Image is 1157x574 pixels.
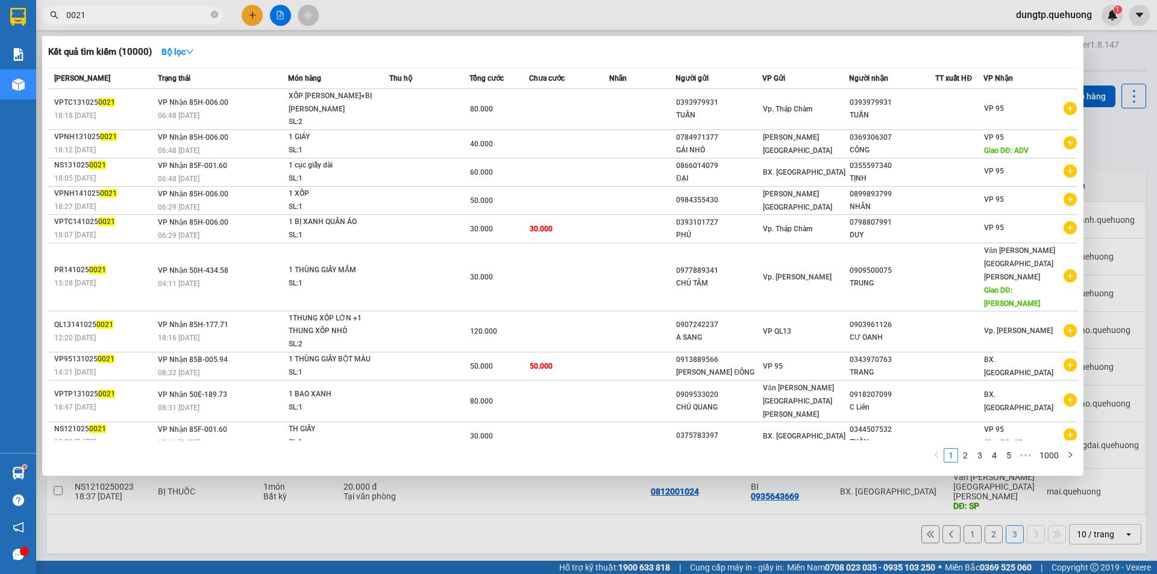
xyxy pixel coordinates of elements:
[609,74,627,83] span: Nhãn
[89,266,106,274] span: 0021
[158,111,199,120] span: 06:48 [DATE]
[289,436,379,449] div: SL: 1
[763,105,812,113] span: Vp. Tháp Chàm
[54,388,154,401] div: VPTP131025
[289,187,379,201] div: 1 XỐP
[54,231,96,239] span: 18:07 [DATE]
[54,438,96,446] span: 18:33 [DATE]
[983,74,1013,83] span: VP Nhận
[152,42,204,61] button: Bộ lọcdown
[944,448,958,463] li: 1
[289,116,379,129] div: SL: 2
[676,366,762,379] div: [PERSON_NAME] ĐÔNG
[289,264,379,277] div: 1 THÙNG GIẤY MẮM
[929,448,944,463] li: Previous Page
[1064,428,1077,441] span: plus-circle
[54,96,154,109] div: VPTC131025
[289,172,379,186] div: SL: 1
[984,133,1004,142] span: VP 95
[54,111,96,120] span: 18:18 [DATE]
[89,161,106,169] span: 0021
[158,203,199,211] span: 06:29 [DATE]
[850,319,935,331] div: 0903961126
[763,362,783,370] span: VP 95
[984,425,1004,434] span: VP 95
[66,8,209,22] input: Tìm tên, số ĐT hoặc mã đơn
[676,96,762,109] div: 0393979931
[289,144,379,157] div: SL: 1
[676,216,762,229] div: 0393101727
[158,334,199,342] span: 18:16 [DATE]
[50,11,58,19] span: search
[289,366,379,379] div: SL: 1
[161,47,194,57] strong: Bộ lọc
[984,167,1004,175] span: VP 95
[763,384,834,419] span: Văn [PERSON_NAME][GEOGRAPHIC_DATA][PERSON_NAME]
[850,144,935,157] div: CÔNG
[289,229,379,242] div: SL: 1
[289,353,379,366] div: 1 THÙNG GIẤY BỘT MÀU
[54,334,96,342] span: 12:20 [DATE]
[676,429,762,442] div: 0375783397
[850,96,935,109] div: 0393979931
[211,10,218,21] span: close-circle
[850,331,935,344] div: CƯ OANH
[158,98,228,107] span: VP Nhận 85H-006.00
[211,11,218,18] span: close-circle
[944,449,958,462] a: 1
[470,273,493,281] span: 30.000
[1064,193,1077,206] span: plus-circle
[470,105,493,113] span: 80.000
[973,448,987,463] li: 3
[1002,449,1015,462] a: 5
[158,404,199,412] span: 08:31 [DATE]
[1064,136,1077,149] span: plus-circle
[98,355,114,363] span: 0021
[676,319,762,331] div: 0907242237
[158,133,228,142] span: VP Nhận 85H-006.00
[850,188,935,201] div: 0899893799
[988,449,1001,462] a: 4
[1016,448,1035,463] span: •••
[158,279,199,288] span: 04:11 [DATE]
[850,401,935,414] div: C Liên
[984,195,1004,204] span: VP 95
[1064,324,1077,337] span: plus-circle
[54,202,96,211] span: 18:27 [DATE]
[530,362,553,370] span: 50.000
[158,438,199,447] span: 05:44 [DATE]
[289,388,379,401] div: 1 BAO XANH
[98,98,115,107] span: 0021
[1063,448,1077,463] button: right
[984,146,1029,155] span: Giao DĐ: ADV
[850,160,935,172] div: 0355597340
[10,8,26,26] img: logo-vxr
[13,549,24,560] span: message
[158,320,228,329] span: VP Nhận 85H-177.71
[48,46,152,58] h3: Kết quả tìm kiếm ( 10000 )
[850,277,935,290] div: TRUNG
[289,277,379,290] div: SL: 1
[763,432,845,440] span: BX. [GEOGRAPHIC_DATA]
[470,168,493,176] span: 60.000
[158,146,199,155] span: 06:48 [DATE]
[958,448,973,463] li: 2
[676,354,762,366] div: 0913889566
[676,131,762,144] div: 0784971377
[289,401,379,414] div: SL: 1
[12,48,25,61] img: solution-icon
[929,448,944,463] button: left
[1064,393,1077,407] span: plus-circle
[1016,448,1035,463] li: Next 5 Pages
[530,225,553,233] span: 30.000
[676,160,762,172] div: 0866014079
[12,467,25,479] img: warehouse-icon
[98,217,115,226] span: 0021
[470,225,493,233] span: 30.000
[1036,449,1062,462] a: 1000
[763,168,845,176] span: BX. [GEOGRAPHIC_DATA]
[1064,269,1077,282] span: plus-circle
[984,326,1053,335] span: Vp. [PERSON_NAME]
[158,425,227,434] span: VP Nhận 85F-001.60
[158,74,190,83] span: Trạng thái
